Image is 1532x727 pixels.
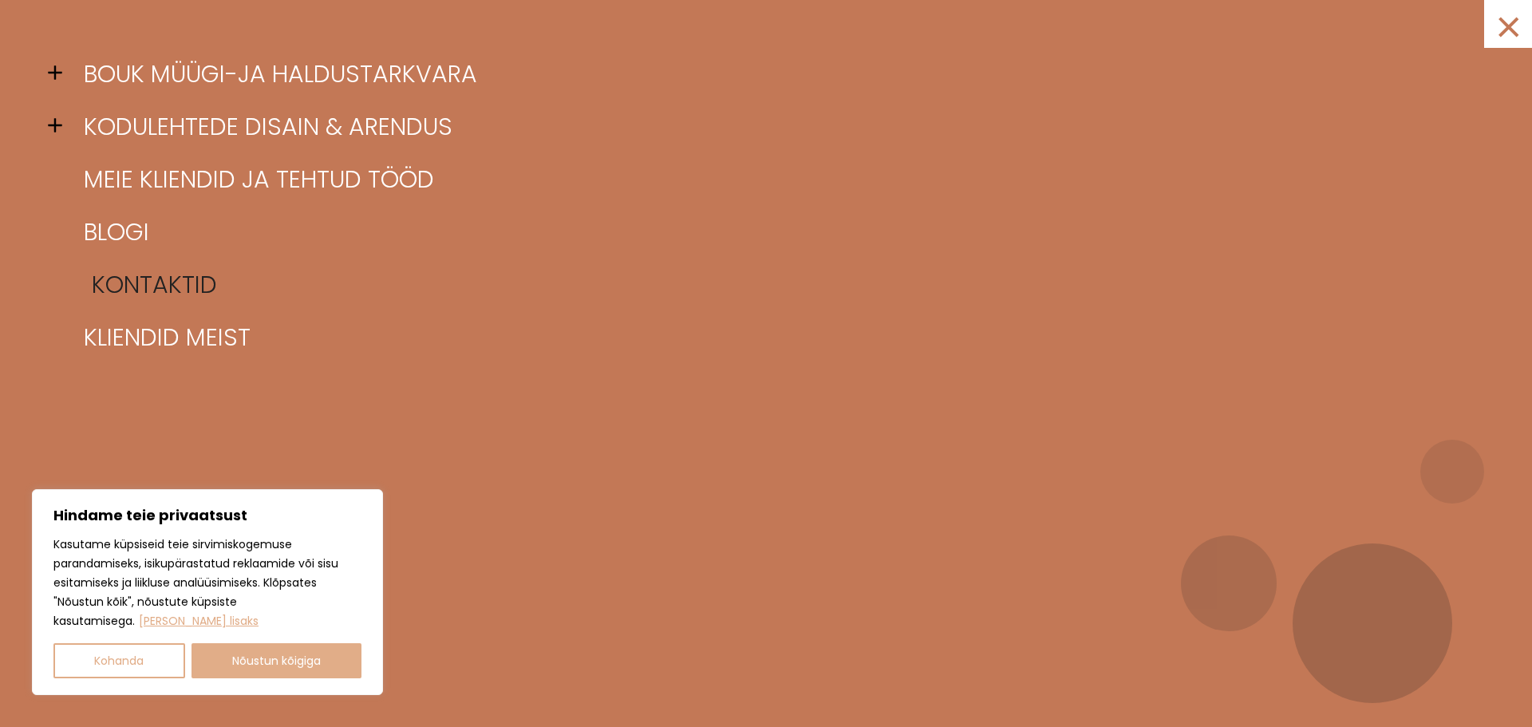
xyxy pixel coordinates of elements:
[53,506,361,525] p: Hindame teie privaatsust
[80,259,1492,311] a: Kontaktid
[53,643,185,678] button: Kohanda
[72,48,1484,101] a: BOUK müügi-ja haldustarkvara
[72,153,1484,206] a: Meie kliendid ja tehtud tööd
[72,101,1484,153] a: Kodulehtede disain & arendus
[191,643,362,678] button: Nõustun kõigiga
[53,535,361,630] p: Kasutame küpsiseid teie sirvimiskogemuse parandamiseks, isikupärastatud reklaamide või sisu esita...
[138,612,259,630] a: Loe lisaks
[72,311,1484,364] a: Kliendid meist
[72,206,1484,259] a: Blogi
